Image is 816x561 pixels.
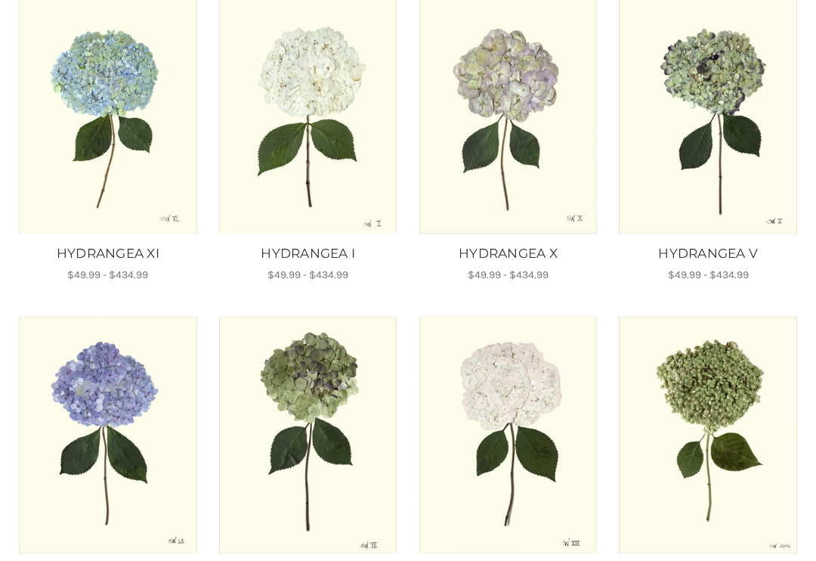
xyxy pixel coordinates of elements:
[218,317,398,553] a: HYDRANGEA VII, Price range from $49.99 to $434.99
[419,317,598,553] img: Unframed
[18,317,198,553] a: HYDRANGEA IX, Price range from $49.99 to $434.99
[416,244,601,264] a: HYDRANGEA X, Price range from $49.99 to $434.99
[216,244,400,264] a: HYDRANGEA I, Price range from $49.99 to $434.99
[668,268,749,281] span: $49.99 - $434.99
[616,244,800,264] a: HYDRANGEA V, Price range from $49.99 to $434.99
[218,317,398,553] img: Unframed
[468,268,549,281] span: $49.99 - $434.99
[267,268,348,281] span: $49.99 - $434.99
[618,317,798,553] a: HYDRANGEA XIV, Price range from $49.99 to $434.99
[16,244,200,264] a: HYDRANGEA XI, Price range from $49.99 to $434.99
[67,268,148,281] span: $49.99 - $434.99
[419,317,598,553] a: HYDRANGEA XIII, Price range from $49.99 to $434.99
[618,317,798,553] img: Unframed
[18,317,198,553] img: Unframed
